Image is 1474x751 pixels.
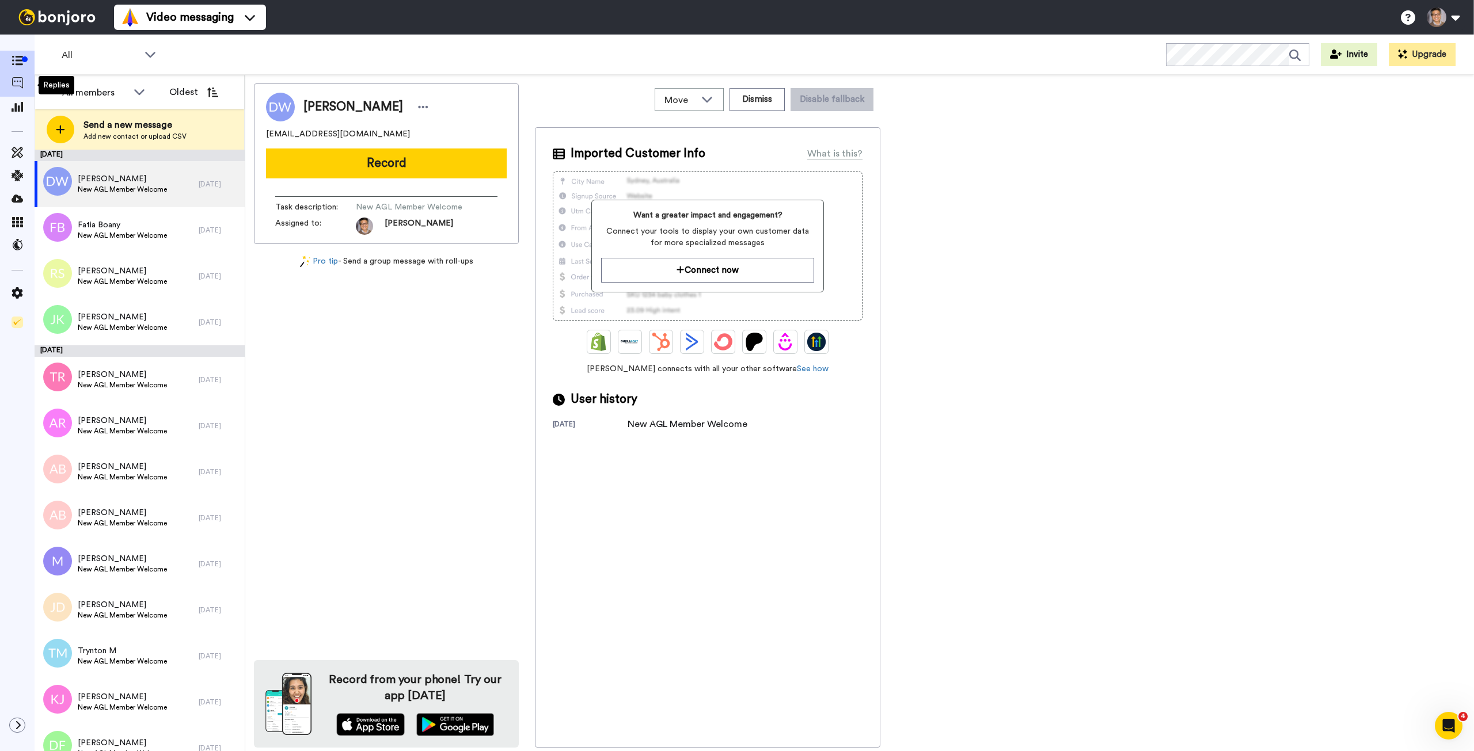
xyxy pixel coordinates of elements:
[78,380,167,390] span: New AGL Member Welcome
[199,421,239,430] div: [DATE]
[199,226,239,235] div: [DATE]
[199,180,239,189] div: [DATE]
[300,256,310,268] img: magic-wand.svg
[78,415,167,426] span: [PERSON_NAME]
[78,691,167,703] span: [PERSON_NAME]
[78,323,167,332] span: New AGL Member Welcome
[1435,712,1462,739] iframe: Intercom live chat
[199,605,239,615] div: [DATE]
[199,272,239,281] div: [DATE]
[35,150,245,161] div: [DATE]
[356,201,465,213] span: New AGL Member Welcome
[266,93,295,121] img: Image of Darcelle Williams
[43,259,72,288] img: rs.png
[776,333,795,351] img: Drip
[43,639,72,668] img: tm.png
[199,513,239,523] div: [DATE]
[43,593,72,622] img: jd.png
[730,88,785,111] button: Dismiss
[62,48,139,62] span: All
[43,501,72,529] img: ab.png
[807,147,863,161] div: What is this?
[714,333,732,351] img: ConvertKit
[78,173,167,185] span: [PERSON_NAME]
[78,472,167,482] span: New AGL Member Welcome
[336,713,405,736] img: appstore
[621,333,639,351] img: Ontraport
[199,651,239,661] div: [DATE]
[121,8,139,26] img: vm-color.svg
[265,673,311,735] img: download
[323,672,507,704] h4: Record from your phone! Try our app [DATE]
[12,317,23,328] img: Checklist.svg
[683,333,701,351] img: ActiveCampaign
[300,256,338,268] a: Pro tip
[553,420,628,431] div: [DATE]
[571,145,705,162] span: Imported Customer Info
[78,553,167,565] span: [PERSON_NAME]
[43,213,72,242] img: fb.png
[797,365,829,373] a: See how
[35,345,245,357] div: [DATE]
[199,375,239,384] div: [DATE]
[791,88,873,111] button: Disable fallback
[83,118,187,132] span: Send a new message
[1321,43,1377,66] button: Invite
[78,277,167,286] span: New AGL Member Welcome
[275,218,356,235] span: Assigned to:
[62,86,128,100] div: All members
[43,547,72,575] img: m.png
[43,167,72,196] img: dw.png
[1458,712,1468,721] span: 4
[199,467,239,476] div: [DATE]
[254,256,519,268] div: - Send a group message with roll-ups
[78,737,167,749] span: [PERSON_NAME]
[43,455,72,483] img: ab.png
[78,311,167,323] span: [PERSON_NAME]
[590,333,608,351] img: Shopify
[78,231,167,240] span: New AGL Member Welcome
[664,93,696,107] span: Move
[807,333,826,351] img: GoHighLevel
[199,559,239,569] div: [DATE]
[266,148,507,178] button: Record
[78,507,167,519] span: [PERSON_NAME]
[601,209,814,221] span: Want a greater impact and engagement?
[43,363,72,391] img: tr.png
[78,599,167,611] span: [PERSON_NAME]
[628,417,747,431] div: New AGL Member Welcome
[43,305,72,334] img: jk.png
[303,98,403,116] span: [PERSON_NAME]
[385,218,453,235] span: [PERSON_NAME]
[553,363,863,375] span: [PERSON_NAME] connects with all your other software
[571,391,637,408] span: User history
[78,657,167,666] span: New AGL Member Welcome
[78,519,167,528] span: New AGL Member Welcome
[601,258,814,283] button: Connect now
[199,318,239,327] div: [DATE]
[14,9,100,25] img: bj-logo-header-white.svg
[78,565,167,574] span: New AGL Member Welcome
[745,333,763,351] img: Patreon
[601,226,814,249] span: Connect your tools to display your own customer data for more specialized messages
[161,81,227,104] button: Oldest
[1389,43,1456,66] button: Upgrade
[652,333,670,351] img: Hubspot
[78,219,167,231] span: Fatia Boany
[78,426,167,436] span: New AGL Member Welcome
[356,218,373,235] img: 3ebc73cd-74da-4098-9cb8-9b09d8855401-1744986137.jpg
[78,645,167,657] span: Trynton M
[43,685,72,714] img: kj.png
[78,265,167,277] span: [PERSON_NAME]
[78,461,167,472] span: [PERSON_NAME]
[39,76,74,94] div: Replies
[275,201,356,213] span: Task description :
[78,703,167,712] span: New AGL Member Welcome
[416,713,494,736] img: playstore
[78,185,167,194] span: New AGL Member Welcome
[83,132,187,141] span: Add new contact or upload CSV
[43,409,72,437] img: ar.png
[266,128,410,140] span: [EMAIL_ADDRESS][DOMAIN_NAME]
